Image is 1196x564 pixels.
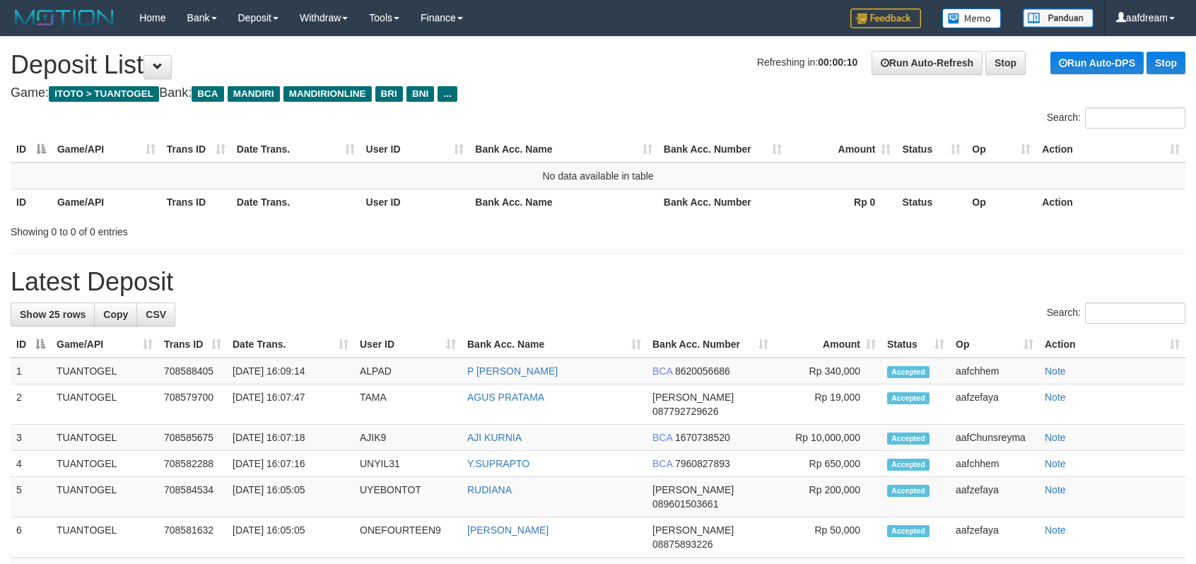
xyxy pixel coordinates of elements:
td: AJIK9 [354,425,462,451]
span: BCA [192,86,223,102]
a: Stop [985,51,1026,75]
td: Rp 10,000,000 [774,425,881,451]
a: Note [1045,392,1066,403]
a: Y.SUPRAPTO [467,458,529,469]
a: Show 25 rows [11,302,95,327]
span: BCA [652,432,672,443]
th: Bank Acc. Name: activate to sort column ascending [462,331,647,358]
td: aafzefaya [950,477,1039,517]
span: Accepted [887,525,930,537]
a: Note [1045,524,1066,536]
td: 708579700 [158,384,227,425]
th: ID [11,189,52,215]
th: Game/API [52,189,161,215]
a: AGUS PRATAMA [467,392,544,403]
a: [PERSON_NAME] [467,524,549,536]
a: P [PERSON_NAME] [467,365,558,377]
th: Action: activate to sort column ascending [1039,331,1185,358]
a: Note [1045,432,1066,443]
th: Op: activate to sort column ascending [966,136,1036,163]
td: TAMA [354,384,462,425]
th: Bank Acc. Number: activate to sort column ascending [647,331,774,358]
td: [DATE] 16:07:18 [227,425,354,451]
span: Copy 08875893226 to clipboard [652,539,713,550]
th: Bank Acc. Name [469,189,658,215]
label: Search: [1047,302,1185,324]
th: ID: activate to sort column descending [11,331,51,358]
td: Rp 200,000 [774,477,881,517]
th: Status: activate to sort column ascending [896,136,966,163]
a: Run Auto-Refresh [872,51,983,75]
span: Show 25 rows [20,309,86,320]
img: panduan.png [1023,8,1094,28]
td: [DATE] 16:07:16 [227,451,354,477]
td: No data available in table [11,163,1185,189]
span: Copy [103,309,128,320]
span: BNI [406,86,434,102]
td: [DATE] 16:07:47 [227,384,354,425]
td: UNYIL31 [354,451,462,477]
img: MOTION_logo.png [11,7,118,28]
td: TUANTOGEL [51,451,158,477]
td: 3 [11,425,51,451]
td: TUANTOGEL [51,477,158,517]
a: Copy [94,302,137,327]
th: Bank Acc. Number [658,189,787,215]
td: TUANTOGEL [51,425,158,451]
td: [DATE] 16:05:05 [227,517,354,558]
th: Amount: activate to sort column ascending [787,136,897,163]
th: Op [966,189,1036,215]
span: Accepted [887,366,930,378]
td: Rp 340,000 [774,358,881,384]
a: RUDIANA [467,484,512,495]
span: Copy 089601503661 to clipboard [652,498,718,510]
span: [PERSON_NAME] [652,484,734,495]
td: 708585675 [158,425,227,451]
span: MANDIRI [228,86,280,102]
span: BRI [375,86,403,102]
span: ITOTO > TUANTOGEL [49,86,159,102]
td: Rp 50,000 [774,517,881,558]
th: Game/API: activate to sort column ascending [51,331,158,358]
span: ... [438,86,457,102]
td: 708582288 [158,451,227,477]
h1: Deposit List [11,51,1185,79]
span: CSV [146,309,166,320]
span: Copy 7960827893 to clipboard [675,458,730,469]
a: Note [1045,458,1066,469]
td: aafchhem [950,451,1039,477]
th: Trans ID: activate to sort column ascending [161,136,231,163]
input: Search: [1085,302,1185,324]
span: [PERSON_NAME] [652,392,734,403]
strong: 00:00:10 [818,57,857,68]
a: Note [1045,484,1066,495]
th: Op: activate to sort column ascending [950,331,1039,358]
td: TUANTOGEL [51,517,158,558]
th: Trans ID: activate to sort column ascending [158,331,227,358]
td: aafzefaya [950,384,1039,425]
td: 708584534 [158,477,227,517]
input: Search: [1085,107,1185,129]
th: ID: activate to sort column descending [11,136,52,163]
span: MANDIRIONLINE [283,86,372,102]
td: aafchhem [950,358,1039,384]
a: Run Auto-DPS [1050,52,1144,74]
th: Status: activate to sort column ascending [881,331,950,358]
td: ONEFOURTEEN9 [354,517,462,558]
th: Date Trans.: activate to sort column ascending [231,136,360,163]
a: AJI KURNIA [467,432,522,443]
td: 2 [11,384,51,425]
td: 4 [11,451,51,477]
th: User ID: activate to sort column ascending [354,331,462,358]
a: CSV [136,302,175,327]
div: Showing 0 to 0 of 0 entries [11,219,488,239]
td: ALPAD [354,358,462,384]
span: Accepted [887,459,930,471]
th: Trans ID [161,189,231,215]
td: TUANTOGEL [51,384,158,425]
th: Date Trans. [231,189,360,215]
td: Rp 19,000 [774,384,881,425]
th: Action: activate to sort column ascending [1036,136,1185,163]
th: Bank Acc. Number: activate to sort column ascending [658,136,787,163]
span: [PERSON_NAME] [652,524,734,536]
